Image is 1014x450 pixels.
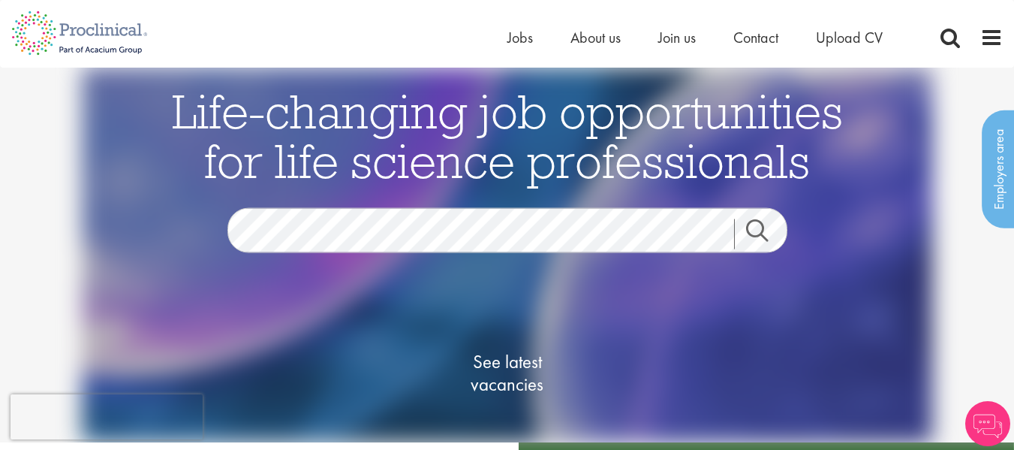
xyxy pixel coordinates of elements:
iframe: reCAPTCHA [11,394,203,439]
a: Jobs [507,28,533,47]
a: Job search submit button [734,219,799,249]
a: Contact [733,28,778,47]
a: Join us [658,28,696,47]
a: About us [570,28,621,47]
a: Upload CV [816,28,883,47]
img: Chatbot [965,401,1010,446]
span: See latest vacancies [432,351,582,396]
img: candidate home [82,68,933,442]
span: Life-changing job opportunities for life science professionals [172,81,843,191]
